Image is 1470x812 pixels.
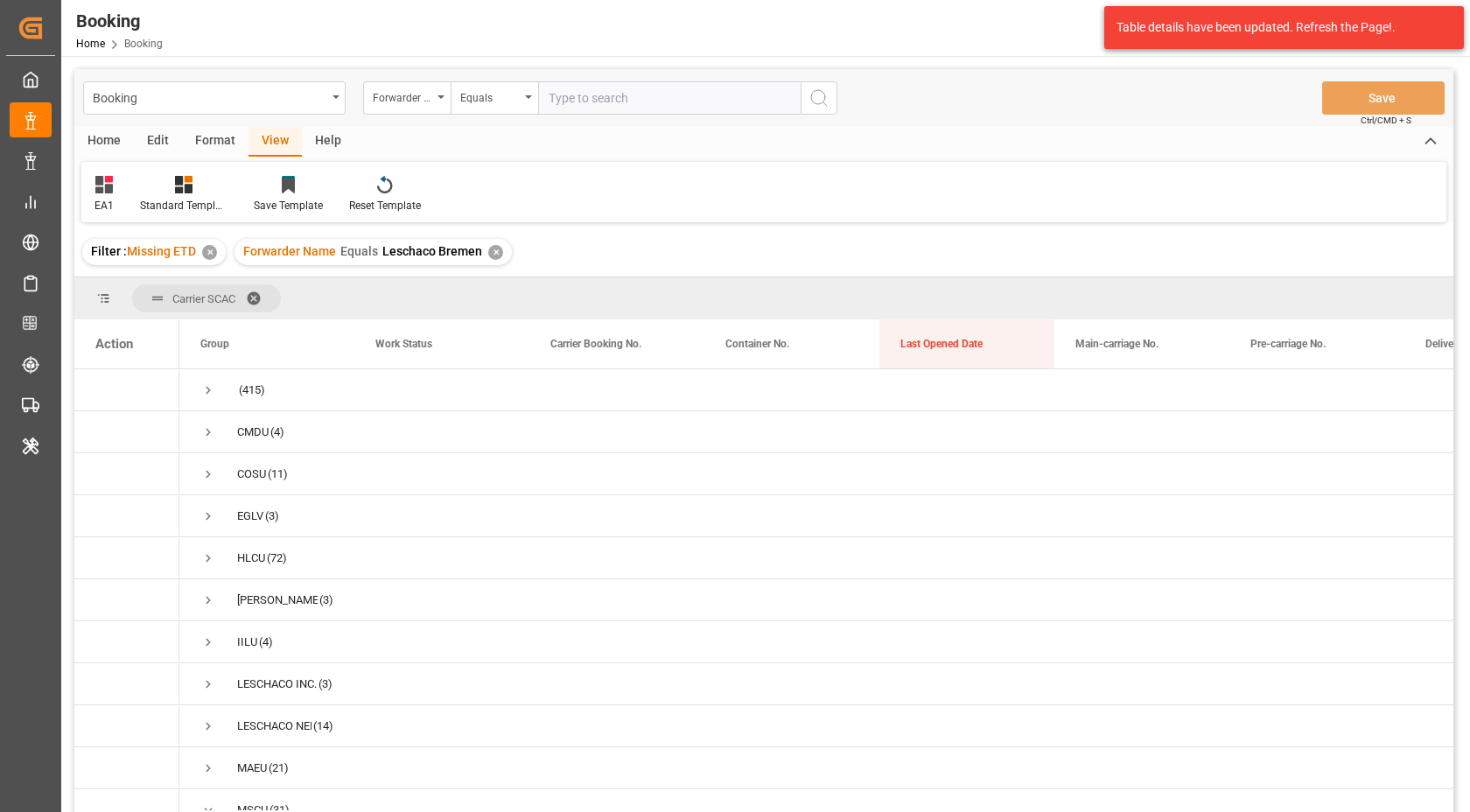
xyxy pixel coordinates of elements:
div: Forwarder Name [373,86,432,106]
div: MAEU [237,748,267,788]
div: Press SPACE to select this row. [74,705,179,747]
div: IILU [237,622,257,662]
div: Booking [76,8,163,34]
span: Last Opened Date [900,338,983,350]
div: Equals [460,86,520,106]
div: Press SPACE to select this row. [74,369,179,411]
div: [PERSON_NAME] GLOBAL TRANSPORT BV [237,580,318,620]
div: EGLV [237,496,263,536]
div: Press SPACE to select this row. [74,537,179,579]
div: CMDU [237,412,269,452]
div: Save Template [254,198,323,213]
div: HLCU [237,538,265,578]
span: (3) [318,664,332,704]
span: Missing ETD [127,244,196,258]
span: (3) [319,580,333,620]
div: Booking [93,86,326,108]
div: Help [302,127,354,157]
button: Save [1322,81,1445,115]
div: Edit [134,127,182,157]
div: COSU [237,454,266,494]
input: Type to search [538,81,801,115]
div: LESCHACO NEDERLAND B.V. [237,706,311,746]
div: Press SPACE to select this row. [74,663,179,705]
button: open menu [363,81,451,115]
div: Press SPACE to select this row. [74,453,179,495]
div: Reset Template [349,198,421,213]
span: Forwarder Name [243,244,336,258]
span: (21) [269,748,289,788]
div: Press SPACE to select this row. [74,621,179,663]
span: (14) [313,706,333,746]
div: Format [182,127,248,157]
div: Home [74,127,134,157]
span: Work Status [375,338,432,350]
span: Main-carriage No. [1075,338,1158,350]
div: Press SPACE to select this row. [74,579,179,621]
a: Home [76,38,105,50]
button: open menu [451,81,538,115]
span: Ctrl/CMD + S [1361,114,1411,127]
div: View [248,127,302,157]
span: Equals [340,244,378,258]
span: Leschaco Bremen [382,244,482,258]
div: Press SPACE to select this row. [74,495,179,537]
span: Carrier SCAC [172,292,235,305]
span: (3) [265,496,279,536]
span: Filter : [91,244,127,258]
button: open menu [83,81,346,115]
span: (415) [239,370,265,410]
div: EA1 [94,198,114,213]
div: ✕ [202,245,217,260]
span: (11) [268,454,288,494]
div: ✕ [488,245,503,260]
div: Press SPACE to select this row. [74,747,179,789]
span: (4) [270,412,284,452]
span: Carrier Booking No. [550,338,641,350]
span: Group [200,338,229,350]
div: Press SPACE to select this row. [74,411,179,453]
div: Action [95,336,133,352]
button: search button [801,81,837,115]
span: (72) [267,538,287,578]
span: (4) [259,622,273,662]
div: LESCHACO INC. [237,664,317,704]
div: Table details have been updated. Refresh the Page!. [1116,18,1438,37]
div: Standard Templates [140,198,227,213]
span: Container No. [725,338,789,350]
span: Pre-carriage No. [1250,338,1326,350]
